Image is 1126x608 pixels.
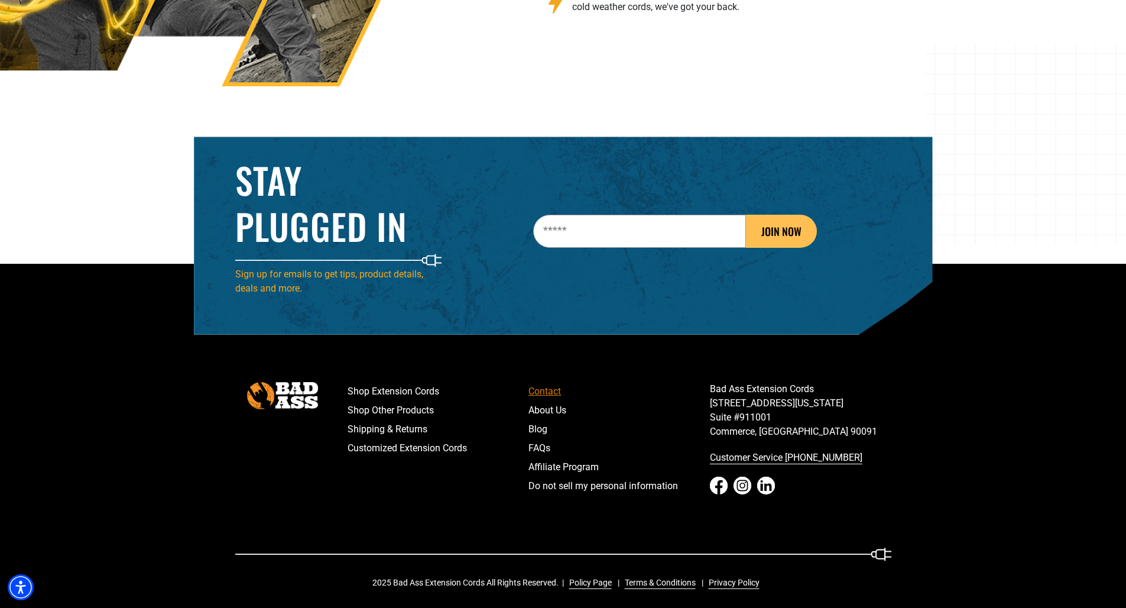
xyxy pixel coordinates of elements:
div: 2025 Bad Ass Extension Cords All Rights Reserved. [372,577,768,589]
a: call 833-674-1699 [710,448,891,467]
a: Contact [528,382,710,401]
a: Do not sell my personal information [528,477,710,496]
p: Sign up for emails to get tips, product details, deals and more. [235,267,442,296]
a: Shop Other Products [348,401,529,420]
a: Privacy Policy [704,577,760,589]
a: Affiliate Program [528,458,710,477]
input: Email [533,215,746,248]
a: Blog [528,420,710,439]
a: Shop Extension Cords [348,382,529,401]
a: FAQs [528,439,710,458]
a: Instagram - open in a new tab [734,477,751,494]
p: Bad Ass Extension Cords [STREET_ADDRESS][US_STATE] Suite #911001 Commerce, [GEOGRAPHIC_DATA] 90091 [710,382,891,439]
a: LinkedIn - open in a new tab [757,477,775,494]
h2: Stay Plugged In [235,157,442,249]
a: Facebook - open in a new tab [710,477,728,494]
a: Customized Extension Cords [348,439,529,458]
a: Shipping & Returns [348,420,529,439]
a: About Us [528,401,710,420]
a: Policy Page [564,577,612,589]
button: JOIN NOW [746,215,817,248]
a: Terms & Conditions [620,577,696,589]
div: Accessibility Menu [8,574,34,600]
img: Bad Ass Extension Cords [247,382,318,409]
